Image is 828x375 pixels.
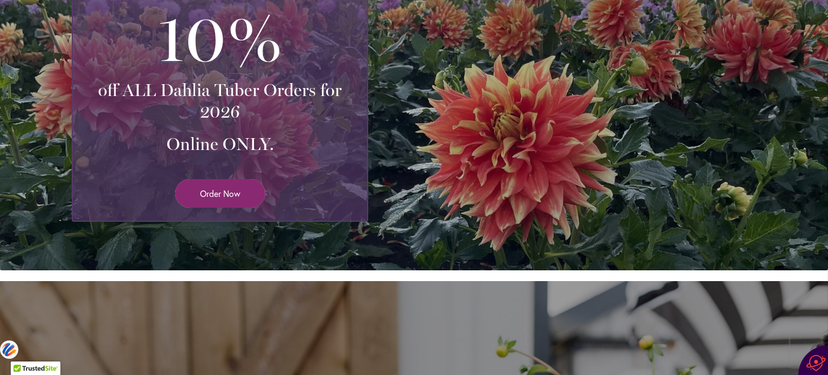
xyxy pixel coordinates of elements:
a: Order Now [175,179,265,208]
span: Order Now [200,187,240,200]
h3: Online ONLY. [86,133,354,155]
h3: off ALL Dahlia Tuber Orders for 2026 [86,79,354,122]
